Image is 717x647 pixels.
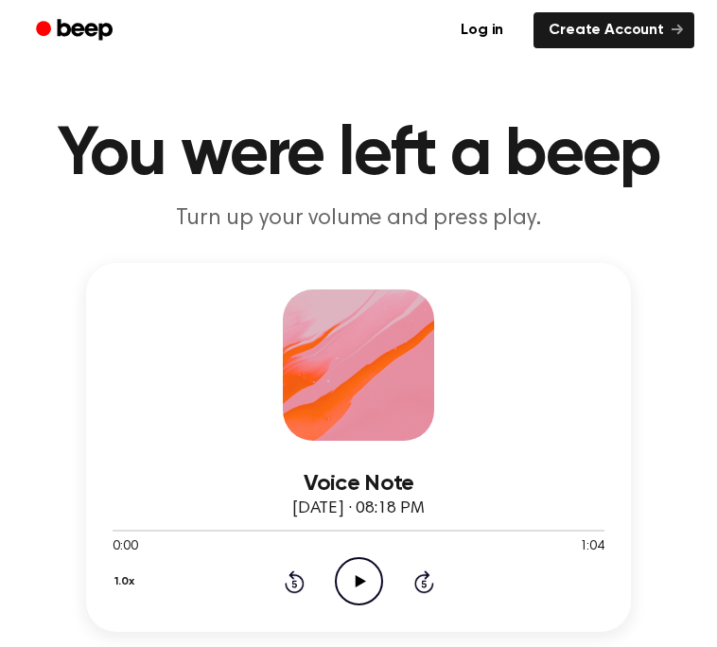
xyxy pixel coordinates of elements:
[23,121,694,189] h1: You were left a beep
[580,537,604,557] span: 1:04
[533,12,694,48] a: Create Account
[292,500,425,517] span: [DATE] · 08:18 PM
[23,12,130,49] a: Beep
[442,9,522,52] a: Log in
[113,537,137,557] span: 0:00
[23,204,694,233] p: Turn up your volume and press play.
[113,471,604,497] h3: Voice Note
[113,566,141,598] button: 1.0x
